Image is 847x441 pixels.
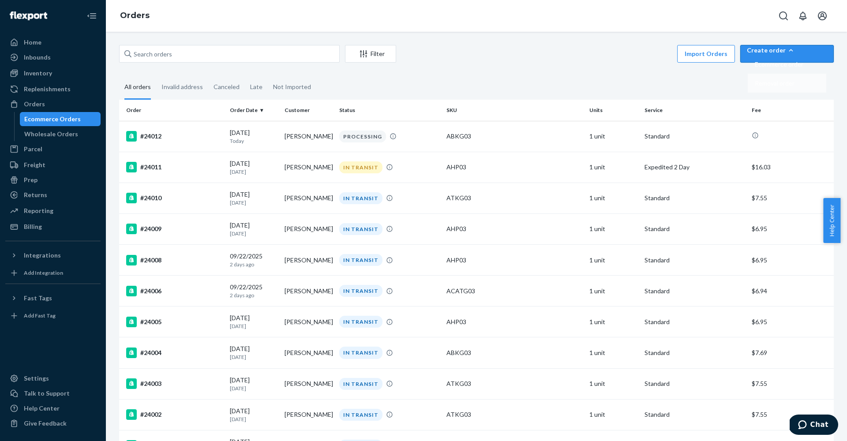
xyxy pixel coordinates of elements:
[24,251,61,260] div: Integrations
[823,198,840,243] button: Help Center
[126,162,223,172] div: #24011
[214,75,240,98] div: Canceled
[24,38,41,47] div: Home
[226,100,281,121] th: Order Date
[5,248,101,262] button: Integrations
[24,206,53,215] div: Reporting
[748,100,834,121] th: Fee
[645,318,745,326] p: Standard
[24,222,42,231] div: Billing
[794,7,812,25] button: Open notifications
[446,256,582,265] div: AHP03
[748,368,834,399] td: $7.55
[230,376,277,392] div: [DATE]
[20,127,101,141] a: Wholesale Orders
[790,415,838,437] iframe: Opens a widget where you can chat to one of our agents
[446,224,582,233] div: AHP03
[677,45,735,63] button: Import Orders
[339,378,382,390] div: IN TRANSIT
[748,276,834,306] td: $6.94
[748,337,834,368] td: $7.69
[645,379,745,388] p: Standard
[24,419,67,428] div: Give Feedback
[126,378,223,389] div: #24003
[5,266,101,280] a: Add Integration
[126,348,223,358] div: #24004
[281,213,336,244] td: [PERSON_NAME]
[230,322,277,330] p: [DATE]
[281,121,336,152] td: [PERSON_NAME]
[748,399,834,430] td: $7.55
[645,224,745,233] p: Standard
[586,213,641,244] td: 1 unit
[586,399,641,430] td: 1 unit
[24,85,71,93] div: Replenishments
[230,292,277,299] p: 2 days ago
[748,183,834,213] td: $7.55
[446,410,582,419] div: ATKG03
[5,188,101,202] a: Returns
[339,223,382,235] div: IN TRANSIT
[126,224,223,234] div: #24009
[747,46,827,55] div: Create order
[5,371,101,385] a: Settings
[5,35,101,49] a: Home
[113,3,157,29] ol: breadcrumbs
[126,409,223,420] div: #24002
[748,213,834,244] td: $6.95
[24,115,81,123] div: Ecommerce Orders
[24,389,70,398] div: Talk to Support
[119,100,226,121] th: Order
[586,183,641,213] td: 1 unit
[339,347,382,359] div: IN TRANSIT
[24,374,49,383] div: Settings
[339,192,382,204] div: IN TRANSIT
[230,353,277,361] p: [DATE]
[24,69,52,78] div: Inventory
[345,49,396,58] div: Filter
[740,45,834,63] button: Create orderEcommerce orderRemoval order
[586,152,641,183] td: 1 unit
[230,221,277,237] div: [DATE]
[281,306,336,337] td: [PERSON_NAME]
[5,173,101,187] a: Prep
[24,404,60,413] div: Help Center
[345,45,396,63] button: Filter
[281,183,336,213] td: [PERSON_NAME]
[126,317,223,327] div: #24005
[775,7,792,25] button: Open Search Box
[24,161,45,169] div: Freight
[5,66,101,80] a: Inventory
[748,245,834,276] td: $6.95
[586,100,641,121] th: Units
[446,318,582,326] div: AHP03
[586,337,641,368] td: 1 unit
[119,45,340,63] input: Search orders
[748,55,826,74] button: Ecommerce order
[230,128,277,145] div: [DATE]
[446,348,582,357] div: ABKG03
[446,379,582,388] div: ATKG03
[230,159,277,176] div: [DATE]
[285,106,332,114] div: Customer
[446,194,582,202] div: ATKG03
[748,74,826,93] button: Removal order
[24,130,78,138] div: Wholesale Orders
[5,82,101,96] a: Replenishments
[748,306,834,337] td: $6.95
[5,97,101,111] a: Orders
[446,163,582,172] div: AHP03
[24,294,52,303] div: Fast Tags
[339,409,382,421] div: IN TRANSIT
[126,286,223,296] div: #24006
[120,11,150,20] a: Orders
[24,312,56,319] div: Add Fast Tag
[586,121,641,152] td: 1 unit
[10,11,47,20] img: Flexport logo
[230,314,277,330] div: [DATE]
[586,245,641,276] td: 1 unit
[24,53,51,62] div: Inbounds
[230,190,277,206] div: [DATE]
[281,152,336,183] td: [PERSON_NAME]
